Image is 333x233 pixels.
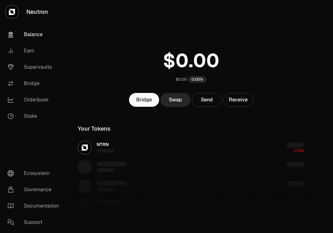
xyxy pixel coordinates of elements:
[3,182,68,198] a: Governance
[3,43,68,59] a: Earn
[3,75,68,92] a: Bridge
[3,214,68,230] a: Support
[78,124,110,133] div: Your Tokens
[223,93,253,107] button: Receive
[3,198,68,214] a: Documentation
[192,93,222,107] button: Send
[3,92,68,108] a: Orderbook
[160,93,191,107] a: Swap
[3,26,68,43] a: Balance
[129,93,159,107] a: Bridge
[3,59,68,75] a: Supervaults
[3,108,68,124] a: Stake
[176,77,187,82] div: $0.00
[188,76,207,83] div: 0.00%
[3,165,68,182] a: Ecosystem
